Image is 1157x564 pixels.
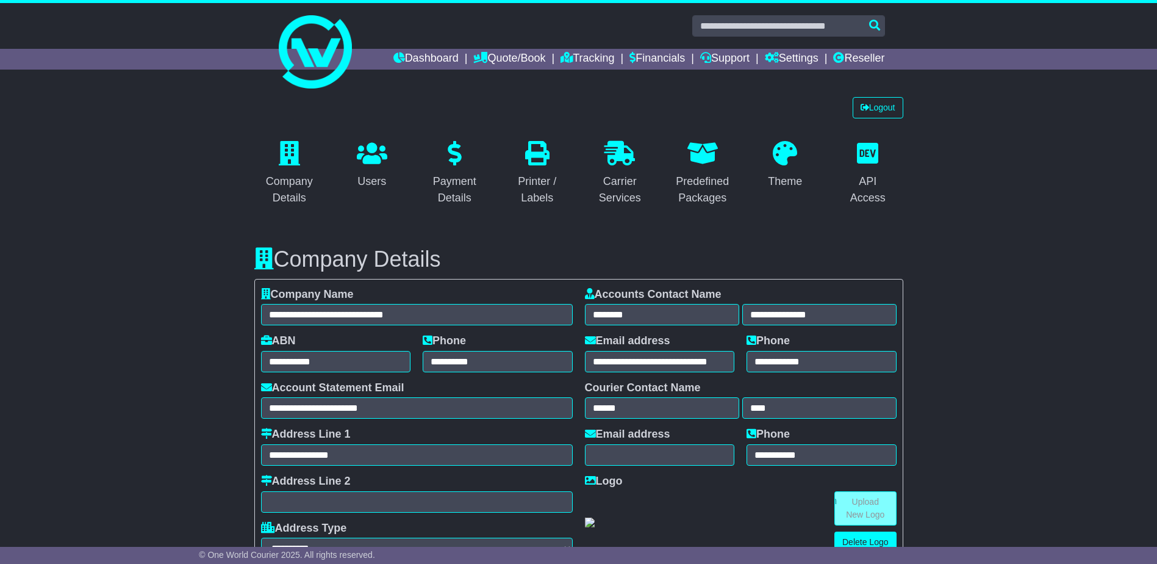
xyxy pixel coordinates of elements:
[834,532,897,553] a: Delete Logo
[585,428,670,441] label: Email address
[840,173,895,206] div: API Access
[747,428,790,441] label: Phone
[349,137,395,194] a: Users
[667,137,738,211] a: Predefined Packages
[585,518,595,527] img: GetCustomerLogo
[561,49,614,70] a: Tracking
[675,173,730,206] div: Predefined Packages
[629,49,685,70] a: Financials
[765,49,818,70] a: Settings
[585,475,623,488] label: Logo
[357,173,387,190] div: Users
[833,137,903,211] a: API Access
[853,97,903,118] a: Logout
[199,550,375,560] span: © One World Courier 2025. All rights reserved.
[510,173,565,206] div: Printer / Labels
[768,173,802,190] div: Theme
[393,49,459,70] a: Dashboard
[833,49,884,70] a: Reseller
[261,288,354,302] label: Company Name
[428,173,482,206] div: Payment Details
[585,381,701,395] label: Courier Contact Name
[423,334,466,348] label: Phone
[261,381,404,395] label: Account Statement Email
[254,247,903,272] h3: Company Details
[585,334,670,348] label: Email address
[261,475,351,488] label: Address Line 2
[585,137,656,211] a: Carrier Services
[760,137,810,194] a: Theme
[261,334,296,348] label: ABN
[261,522,347,535] label: Address Type
[261,428,351,441] label: Address Line 1
[262,173,317,206] div: Company Details
[593,173,648,206] div: Carrier Services
[834,491,897,526] a: Upload New Logo
[254,137,325,211] a: Company Details
[700,49,750,70] a: Support
[585,288,722,302] label: Accounts Contact Name
[420,137,490,211] a: Payment Details
[473,49,545,70] a: Quote/Book
[747,334,790,348] label: Phone
[502,137,573,211] a: Printer / Labels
